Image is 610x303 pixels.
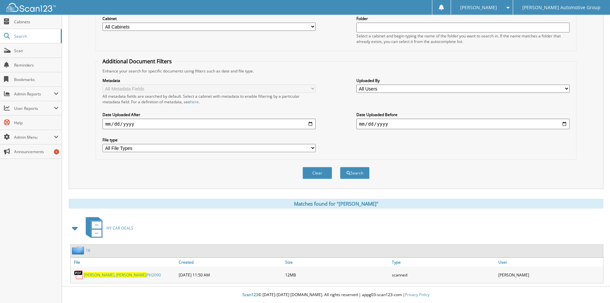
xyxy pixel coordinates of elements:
a: Size [283,258,390,267]
span: Admin Reports [14,91,54,97]
span: Search [14,33,57,39]
span: [PERSON_NAME] [84,272,115,278]
a: here [190,99,199,105]
img: PDF.png [74,270,84,280]
span: Scan123 [242,292,258,297]
div: 12MB [283,268,390,281]
label: Metadata [102,78,316,83]
input: start [102,119,316,129]
label: File type [102,137,316,143]
a: Privacy Policy [405,292,430,297]
span: Reminders [14,62,58,68]
span: HY CAR DEALS [106,225,133,231]
img: scan123-logo-white.svg [7,3,56,12]
div: 1 [54,149,59,154]
span: [PERSON_NAME] [460,6,497,10]
div: scanned [390,268,497,281]
a: File [71,258,177,267]
legend: Additional Document Filters [99,58,175,65]
div: Select a cabinet and begin typing the name of the folder you want to search in. If the name match... [356,33,570,44]
a: Type [390,258,497,267]
label: Date Uploaded Before [356,112,570,117]
span: [PERSON_NAME] [116,272,147,278]
span: [PERSON_NAME] Automotive Group [522,6,600,10]
label: Folder [356,16,570,21]
label: Date Uploaded After [102,112,316,117]
div: [DATE] 11:50 AM [177,268,283,281]
span: Announcements [14,149,58,154]
a: HY CAR DEALS [82,215,133,241]
div: All metadata fields are searched by default. Select a cabinet with metadata to enable filtering b... [102,93,316,105]
div: [PERSON_NAME] [497,268,603,281]
button: Clear [303,167,332,179]
span: Help [14,120,58,126]
input: end [356,119,570,129]
img: folder2.png [72,246,86,254]
span: Bookmarks [14,77,58,82]
span: User Reports [14,106,54,111]
a: 16 [86,248,90,253]
div: Matches found for "[PERSON_NAME]" [69,199,603,209]
div: © [DATE]-[DATE] [DOMAIN_NAME]. All rights reserved | appg03-scan123-com | [62,287,610,303]
button: Search [340,167,370,179]
div: Enhance your search for specific documents using filters such as date and file type. [99,68,573,74]
a: Created [177,258,283,267]
label: Cabinet [102,16,316,21]
label: Uploaded By [356,78,570,83]
span: Scan [14,48,58,53]
a: [PERSON_NAME],[PERSON_NAME]PH2090 [84,272,161,278]
span: Admin Menu [14,134,54,140]
span: Cabinets [14,19,58,25]
a: User [497,258,603,267]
